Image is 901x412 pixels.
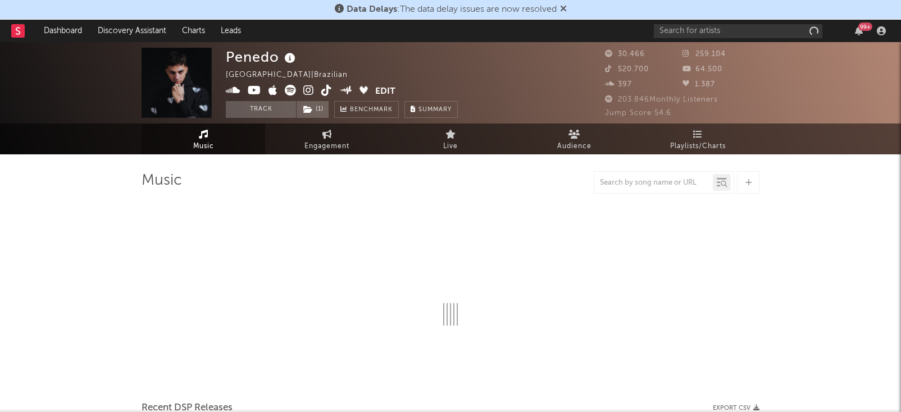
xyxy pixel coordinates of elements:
[654,24,822,38] input: Search for artists
[304,140,349,153] span: Engagement
[265,123,389,154] a: Engagement
[605,81,632,88] span: 397
[670,140,726,153] span: Playlists/Charts
[226,68,361,82] div: [GEOGRAPHIC_DATA] | Brazilian
[347,5,397,14] span: Data Delays
[404,101,458,118] button: Summary
[605,51,645,58] span: 30.466
[226,48,298,66] div: Penedo
[560,5,567,14] span: Dismiss
[594,178,713,187] input: Search by song name or URL
[296,101,329,118] span: ( 1 )
[682,66,722,73] span: 64.500
[347,5,557,14] span: : The data delay issues are now resolved
[389,123,512,154] a: Live
[350,103,393,117] span: Benchmark
[174,20,213,42] a: Charts
[90,20,174,42] a: Discovery Assistant
[557,140,591,153] span: Audience
[682,81,715,88] span: 1.387
[605,66,649,73] span: 520.700
[418,107,452,113] span: Summary
[858,22,872,31] div: 99 +
[713,405,759,411] button: Export CSV
[605,96,718,103] span: 203.846 Monthly Listeners
[855,26,863,35] button: 99+
[443,140,458,153] span: Live
[142,123,265,154] a: Music
[226,101,296,118] button: Track
[636,123,759,154] a: Playlists/Charts
[297,101,329,118] button: (1)
[193,140,214,153] span: Music
[375,85,395,99] button: Edit
[334,101,399,118] a: Benchmark
[213,20,249,42] a: Leads
[36,20,90,42] a: Dashboard
[605,109,671,117] span: Jump Score: 54.6
[512,123,636,154] a: Audience
[682,51,726,58] span: 259.104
